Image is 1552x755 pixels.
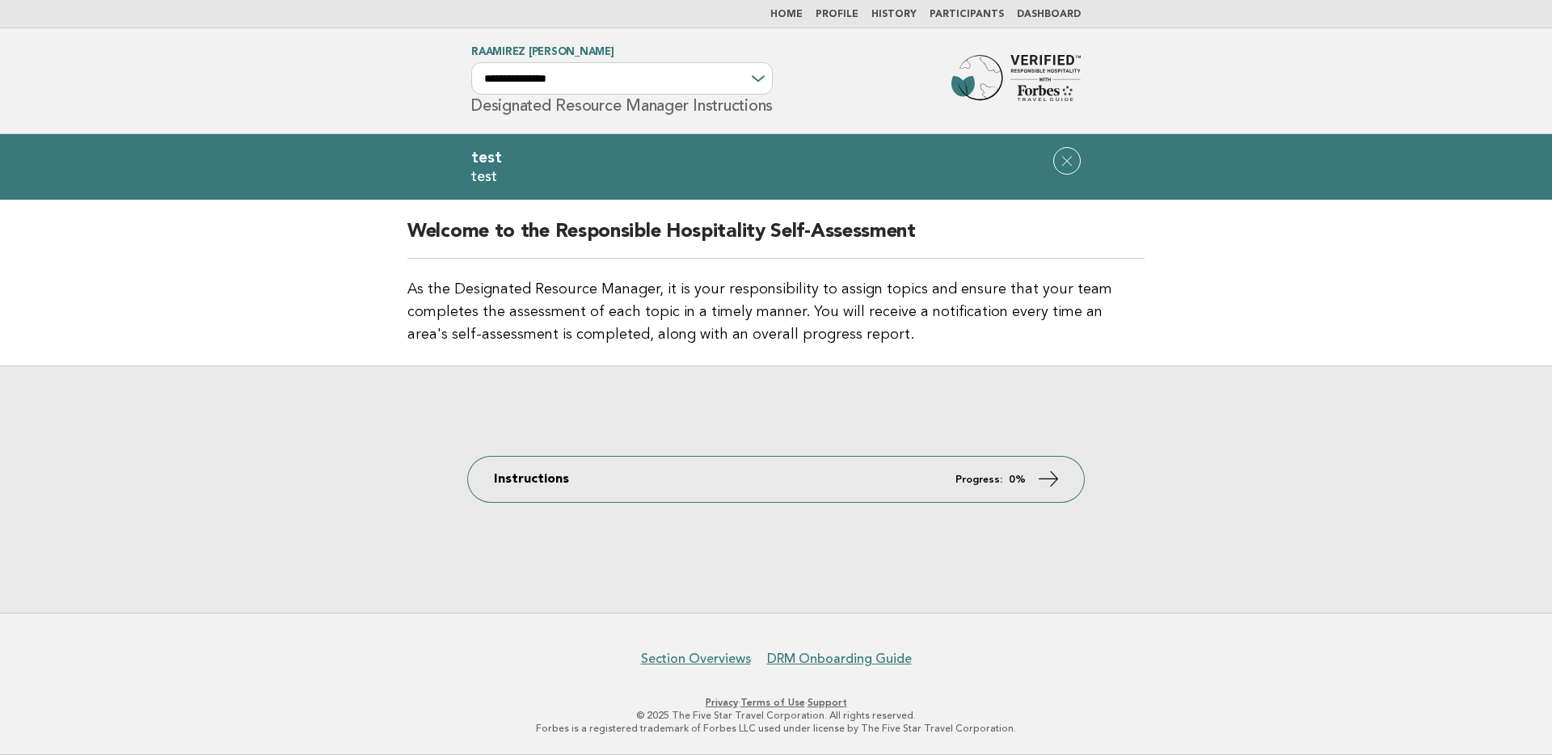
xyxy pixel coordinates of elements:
a: Dashboard [1017,10,1081,19]
strong: 0% [1009,475,1026,485]
p: © 2025 The Five Star Travel Corporation. All rights reserved. [281,709,1271,722]
img: Forbes Travel Guide [951,55,1081,107]
a: Home [770,10,803,19]
a: Privacy [706,697,738,708]
p: · · [281,696,1271,709]
h1: Designated Resource Manager Instructions [471,48,773,114]
a: History [871,10,917,19]
h1: test [471,147,1081,168]
p: As the Designated Resource Manager, it is your responsibility to assign topics and ensure that yo... [407,278,1145,346]
a: Instructions Progress: 0% [468,457,1084,502]
a: Raamirez [PERSON_NAME] [471,47,614,57]
a: Section Overviews [641,651,751,667]
h2: Welcome to the Responsible Hospitality Self-Assessment [407,219,1145,259]
a: Profile [816,10,858,19]
a: DRM Onboarding Guide [767,651,912,667]
a: Terms of Use [740,697,805,708]
a: Participants [930,10,1004,19]
a: Support [808,697,847,708]
em: Progress: [955,475,1002,485]
p: test [471,167,1081,186]
p: Forbes is a registered trademark of Forbes LLC used under license by The Five Star Travel Corpora... [281,722,1271,735]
